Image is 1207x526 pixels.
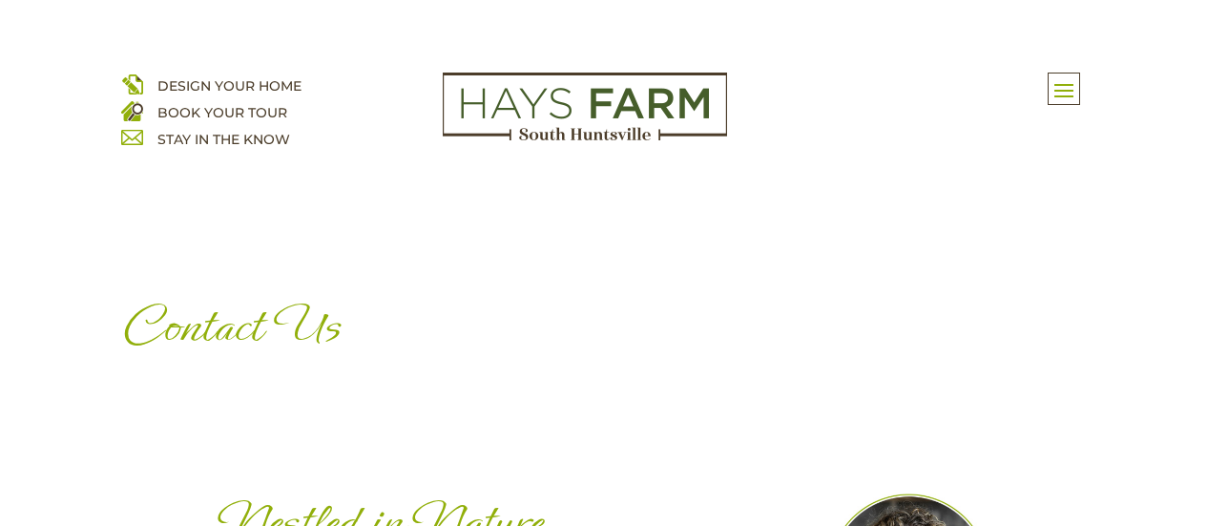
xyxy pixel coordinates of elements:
a: STAY IN THE KNOW [157,131,290,148]
img: Logo [443,73,727,141]
img: book your home tour [121,99,143,121]
a: DESIGN YOUR HOME [157,77,302,95]
img: design your home [121,73,143,95]
a: BOOK YOUR TOUR [157,104,287,121]
a: hays farm homes huntsville development [443,128,727,145]
h1: Contact Us [121,298,1087,364]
